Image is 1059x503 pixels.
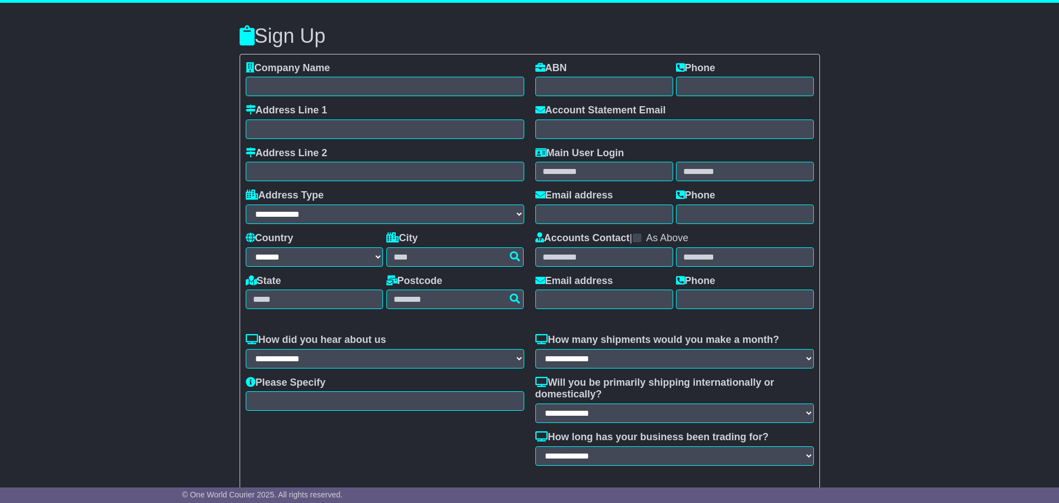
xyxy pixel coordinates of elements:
[535,62,567,74] label: ABN
[535,190,613,202] label: Email address
[535,104,666,117] label: Account Statement Email
[535,377,814,401] label: Will you be primarily shipping internationally or domestically?
[535,232,630,245] label: Accounts Contact
[676,62,715,74] label: Phone
[386,275,443,287] label: Postcode
[246,190,324,202] label: Address Type
[535,334,779,346] label: How many shipments would you make a month?
[646,232,688,245] label: As Above
[246,232,294,245] label: Country
[246,104,327,117] label: Address Line 1
[240,25,820,47] h3: Sign Up
[535,431,769,444] label: How long has your business been trading for?
[535,275,613,287] label: Email address
[246,377,326,389] label: Please Specify
[246,147,327,160] label: Address Line 2
[386,232,418,245] label: City
[246,62,330,74] label: Company Name
[246,334,386,346] label: How did you hear about us
[676,275,715,287] label: Phone
[246,275,281,287] label: State
[535,232,814,247] div: |
[535,147,624,160] label: Main User Login
[182,490,343,499] span: © One World Courier 2025. All rights reserved.
[676,190,715,202] label: Phone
